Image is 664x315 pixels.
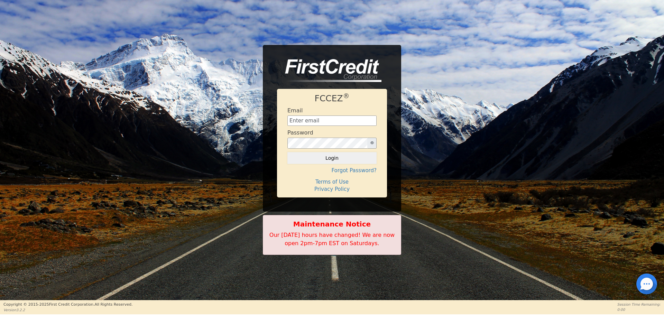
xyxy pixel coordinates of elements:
sup: ® [343,92,350,100]
p: Copyright © 2015- 2025 First Credit Corporation. [3,302,132,308]
p: Version 3.2.2 [3,307,132,313]
span: All Rights Reserved. [94,302,132,307]
button: Login [287,152,377,164]
h4: Password [287,129,313,136]
input: password [287,138,368,149]
h4: Forgot Password? [287,167,377,174]
input: Enter email [287,115,377,126]
h4: Email [287,107,303,114]
h4: Privacy Policy [287,186,377,192]
h1: FCCEZ [287,93,377,104]
h4: Terms of Use [287,179,377,185]
p: 0:00 [617,307,661,312]
img: logo-CMu_cnol.png [277,59,381,82]
p: Session Time Remaining: [617,302,661,307]
span: Our [DATE] hours have changed! We are now open 2pm-7pm EST on Saturdays. [269,232,395,247]
b: Maintenance Notice [267,219,397,229]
